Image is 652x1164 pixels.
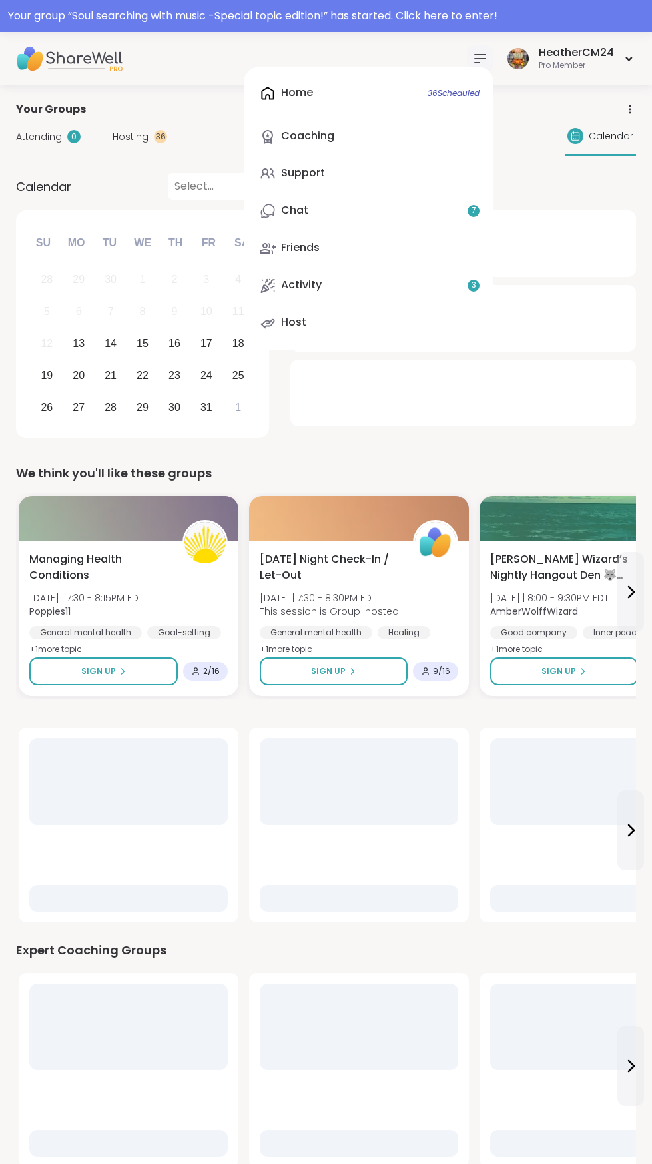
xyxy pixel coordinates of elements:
div: Choose Tuesday, October 28th, 2025 [97,393,125,422]
button: Sign Up [260,657,408,685]
div: Not available Sunday, October 12th, 2025 [33,330,61,358]
div: General mental health [260,626,372,639]
div: Not available Friday, October 3rd, 2025 [192,266,220,294]
a: Friends [254,232,483,264]
div: Goal-setting [147,626,221,639]
div: Not available Sunday, September 28th, 2025 [33,266,61,294]
div: Your group “ Soul searching with music -Special topic edition! ” has started. Click here to enter! [8,8,644,24]
div: 19 [41,366,53,384]
div: Healing [378,626,430,639]
div: Not available Tuesday, September 30th, 2025 [97,266,125,294]
span: Hosting [113,130,149,144]
div: Choose Friday, October 24th, 2025 [192,361,220,390]
a: Activity3 [254,270,483,302]
div: Host [281,315,306,330]
div: Choose Monday, October 20th, 2025 [65,361,93,390]
button: Sign Up [490,657,638,685]
div: 30 [105,270,117,288]
div: Chat [281,203,308,218]
div: 36 [154,130,167,143]
div: We think you'll like these groups [16,464,636,483]
div: 21 [105,366,117,384]
div: Not available Friday, October 10th, 2025 [192,298,220,326]
div: 26 [41,398,53,416]
div: Not available Wednesday, October 1st, 2025 [129,266,157,294]
div: Choose Wednesday, October 22nd, 2025 [129,361,157,390]
div: Not available Sunday, October 5th, 2025 [33,298,61,326]
div: Mo [61,228,91,258]
span: [DATE] Night Check-In / Let-Out [260,551,398,583]
div: 4 [235,270,241,288]
div: Friends [281,240,320,255]
div: 1 [235,398,241,416]
div: 28 [41,270,53,288]
div: 0 [67,130,81,143]
span: Sign Up [311,665,346,677]
div: 27 [73,398,85,416]
div: Choose Sunday, October 19th, 2025 [33,361,61,390]
span: Calendar [589,129,633,143]
div: Choose Saturday, October 18th, 2025 [224,330,252,358]
div: Not available Monday, October 6th, 2025 [65,298,93,326]
div: 9 [171,302,177,320]
span: Sign Up [81,665,116,677]
img: Poppies11 [184,522,226,563]
div: 31 [200,398,212,416]
div: 20 [73,366,85,384]
div: 29 [137,398,149,416]
span: Calendar [16,178,71,196]
div: 10 [200,302,212,320]
div: Pro Member [539,60,614,71]
div: Fr [194,228,223,258]
span: [PERSON_NAME] Wizard’s Nightly Hangout Den 🐺🪄 [490,551,629,583]
div: Choose Monday, October 13th, 2025 [65,330,93,358]
div: 28 [105,398,117,416]
span: Sign Up [541,665,576,677]
div: 29 [73,270,85,288]
div: Choose Tuesday, October 21st, 2025 [97,361,125,390]
div: Inner peace [583,626,652,639]
span: 9 / 16 [433,666,450,677]
div: Choose Friday, October 31st, 2025 [192,393,220,422]
div: HeatherCM24 [539,45,614,60]
div: Tu [95,228,124,258]
div: 23 [168,366,180,384]
div: 15 [137,334,149,352]
div: Not available Wednesday, October 8th, 2025 [129,298,157,326]
img: ShareWell Nav Logo [16,35,123,82]
div: We [128,228,157,258]
div: Choose Thursday, October 30th, 2025 [161,393,189,422]
div: Sa [227,228,256,258]
div: 5 [44,302,50,320]
div: Choose Thursday, October 16th, 2025 [161,330,189,358]
span: Managing Health Conditions [29,551,168,583]
span: 7 [472,205,476,216]
div: Activity [281,278,322,292]
div: 24 [200,366,212,384]
div: 25 [232,366,244,384]
div: 18 [232,334,244,352]
div: 1 [140,270,146,288]
span: Your Groups [16,101,86,117]
img: HeatherCM24 [507,48,529,69]
div: Choose Saturday, November 1st, 2025 [224,393,252,422]
img: ShareWell [415,522,456,563]
div: 22 [137,366,149,384]
div: Choose Sunday, October 26th, 2025 [33,393,61,422]
div: Good company [490,626,577,639]
span: 2 / 16 [203,666,220,677]
div: Expert Coaching Groups [16,941,636,960]
div: Not available Saturday, October 11th, 2025 [224,298,252,326]
div: Not available Monday, September 29th, 2025 [65,266,93,294]
b: Poppies11 [29,605,71,618]
div: Not available Thursday, October 9th, 2025 [161,298,189,326]
div: Support [281,166,325,180]
div: 16 [168,334,180,352]
b: AmberWolffWizard [490,605,578,618]
div: 11 [232,302,244,320]
div: 30 [168,398,180,416]
div: Choose Monday, October 27th, 2025 [65,393,93,422]
div: 3 [203,270,209,288]
div: Not available Tuesday, October 7th, 2025 [97,298,125,326]
div: 6 [76,302,82,320]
